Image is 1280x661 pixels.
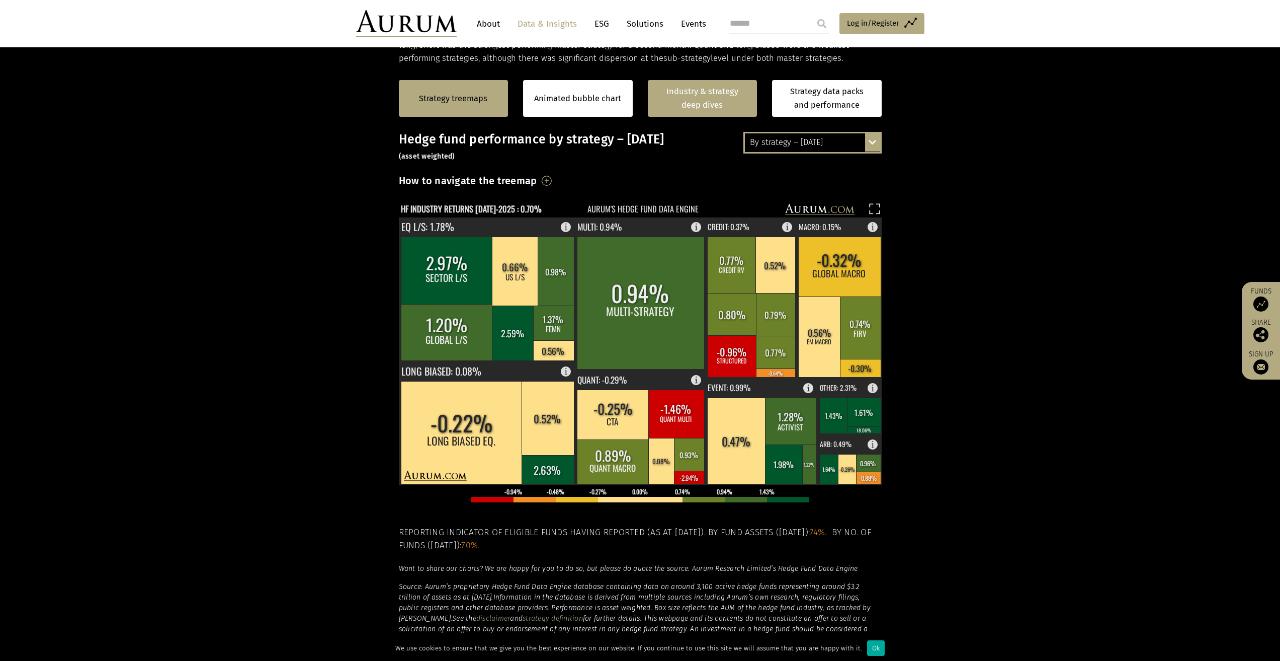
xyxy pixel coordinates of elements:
[648,80,757,117] a: Industry & strategy deep dives
[452,614,476,623] em: See the
[399,614,868,644] em: for further details. This webpage and its contents do not constitute an offer to sell or a solici...
[399,593,871,623] em: Information in the database is derived from multiple sources including Aurum’s own research, regu...
[534,92,621,105] a: Animated bubble chart
[1247,319,1275,342] div: Share
[399,564,858,573] em: Want to share our charts? We are happy for you to do so, but please do quote the source: Aurum Re...
[356,10,457,37] img: Aurum
[867,640,885,656] div: Ok
[513,15,582,33] a: Data & Insights
[472,15,505,33] a: About
[1247,287,1275,312] a: Funds
[1253,297,1268,312] img: Access Funds
[745,133,880,152] div: By strategy – [DATE]
[1253,359,1268,375] img: Sign up to our newsletter
[847,17,899,29] span: Log in/Register
[476,614,510,623] a: disclaimer
[676,15,706,33] a: Events
[399,526,882,553] h5: Reporting indicator of eligible funds having reported (as at [DATE]). By fund assets ([DATE]): . ...
[399,132,882,162] h3: Hedge fund performance by strategy – [DATE]
[663,53,711,63] span: sub-strategy
[812,14,832,34] input: Submit
[839,13,924,34] a: Log in/Register
[810,527,825,538] span: 74%
[399,172,537,189] h3: How to navigate the treemap
[622,15,668,33] a: Solutions
[1253,327,1268,342] img: Share this post
[461,540,478,551] span: 70%
[523,614,583,623] a: strategy definition
[399,582,860,602] em: Source: Aurum’s proprietary Hedge Fund Data Engine database containing data on around 3,100 activ...
[399,152,455,161] small: (asset weighted)
[1247,350,1275,375] a: Sign up
[510,614,523,623] em: and
[589,15,614,33] a: ESG
[419,92,487,105] a: Strategy treemaps
[772,80,882,117] a: Strategy data packs and performance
